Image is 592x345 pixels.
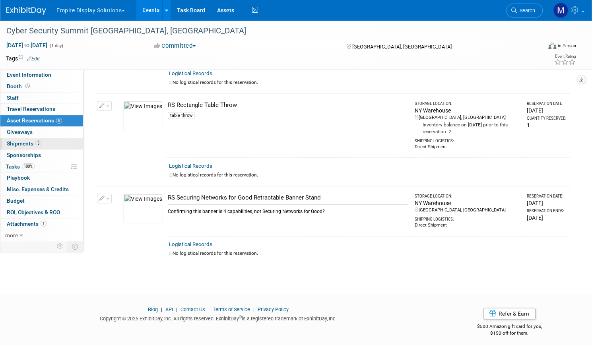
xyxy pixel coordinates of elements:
[67,241,83,252] td: Toggle Event Tabs
[6,54,40,62] td: Tags
[557,43,576,49] div: In-Person
[7,106,55,112] span: Travel Reservations
[169,163,212,169] a: Logistical Records
[0,127,83,138] a: Giveaways
[6,7,46,15] img: ExhibitDay
[251,306,256,312] span: |
[0,104,83,115] a: Travel Reservations
[168,194,408,202] div: RS Securing Networks for Good Retractable Banner Stand
[168,204,408,215] div: Confirming this banner is 4 capabilities, not Securing Networks for Good?
[554,54,576,58] div: Event Rating
[415,107,520,114] div: NY Warehouse
[169,250,567,257] div: No logistical records for this reservation.
[0,81,83,92] a: Booth
[0,184,83,195] a: Misc. Expenses & Credits
[0,150,83,161] a: Sponsorships
[491,41,576,53] div: Event Format
[7,95,19,101] span: Staff
[527,208,567,214] div: Reservation Ends:
[0,138,83,149] a: Shipments3
[49,43,63,48] span: (1 day)
[7,221,47,227] span: Attachments
[415,222,520,229] div: Direct Shipment
[56,118,62,124] span: 8
[7,83,31,89] span: Booth
[0,70,83,81] a: Event Information
[527,107,567,114] div: [DATE]
[4,24,528,38] div: Cyber Security Summit [GEOGRAPHIC_DATA], [GEOGRAPHIC_DATA]
[174,306,179,312] span: |
[483,308,536,320] a: Refer & Earn
[0,161,83,172] a: Tasks100%
[7,198,25,204] span: Budget
[41,221,47,227] span: 1
[23,42,31,48] span: to
[159,306,164,312] span: |
[415,199,520,207] div: NY Warehouse
[7,152,41,158] span: Sponsorships
[415,213,520,222] div: Shipping Logistics:
[239,315,242,319] sup: ®
[0,115,83,126] a: Asset Reservations8
[443,330,576,337] div: $150 off for them.
[7,209,60,215] span: ROI, Objectives & ROO
[6,163,35,170] span: Tasks
[415,207,520,213] div: [GEOGRAPHIC_DATA], [GEOGRAPHIC_DATA]
[352,44,452,50] span: [GEOGRAPHIC_DATA], [GEOGRAPHIC_DATA]
[553,3,568,18] img: Matt h
[527,194,567,199] div: Reservation Date:
[527,214,567,222] div: [DATE]
[7,186,69,192] span: Misc. Expenses & Credits
[527,199,567,207] div: [DATE]
[415,144,520,150] div: Direct Shipment
[169,172,567,178] div: No logistical records for this reservation.
[7,140,41,147] span: Shipments
[5,232,18,238] span: more
[517,8,535,14] span: Search
[6,313,431,322] div: Copyright © 2025 ExhibitDay, Inc. All rights reserved. ExhibitDay is a registered trademark of Ex...
[0,196,83,207] a: Budget
[24,83,31,89] span: Booth not reserved yet
[0,93,83,104] a: Staff
[169,241,212,247] a: Logistical Records
[148,306,158,312] a: Blog
[35,140,41,146] span: 3
[53,241,67,252] td: Personalize Event Tab Strip
[258,306,289,312] a: Privacy Policy
[7,129,33,135] span: Giveaways
[151,42,199,50] button: Committed
[213,306,250,312] a: Terms of Service
[0,207,83,218] a: ROI, Objectives & ROO
[6,42,48,49] span: [DATE] [DATE]
[165,306,173,312] a: API
[443,318,576,336] div: $500 Amazon gift card for you,
[0,172,83,184] a: Playbook
[527,101,567,107] div: Reservation Date:
[415,114,520,121] div: [GEOGRAPHIC_DATA], [GEOGRAPHIC_DATA]
[168,112,195,119] div: table throw
[181,306,205,312] a: Contact Us
[527,121,567,129] div: 1
[7,174,30,181] span: Playbook
[0,230,83,241] a: more
[206,306,212,312] span: |
[169,79,567,86] div: No logistical records for this reservation.
[168,101,408,109] div: RS Rectangle Table Throw
[506,4,543,17] a: Search
[7,117,62,124] span: Asset Reservations
[415,121,520,135] div: Inventory balance on [DATE] prior to this reservation: 2
[123,194,163,223] img: View Images
[0,219,83,230] a: Attachments1
[27,56,40,62] a: Edit
[22,163,35,169] span: 100%
[7,72,51,78] span: Event Information
[415,194,520,199] div: Storage Location:
[415,135,520,144] div: Shipping Logistics:
[415,101,520,107] div: Storage Location:
[548,43,556,49] img: Format-Inperson.png
[123,101,163,131] img: View Images
[527,116,567,121] div: Quantity Reserved:
[169,70,212,76] a: Logistical Records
